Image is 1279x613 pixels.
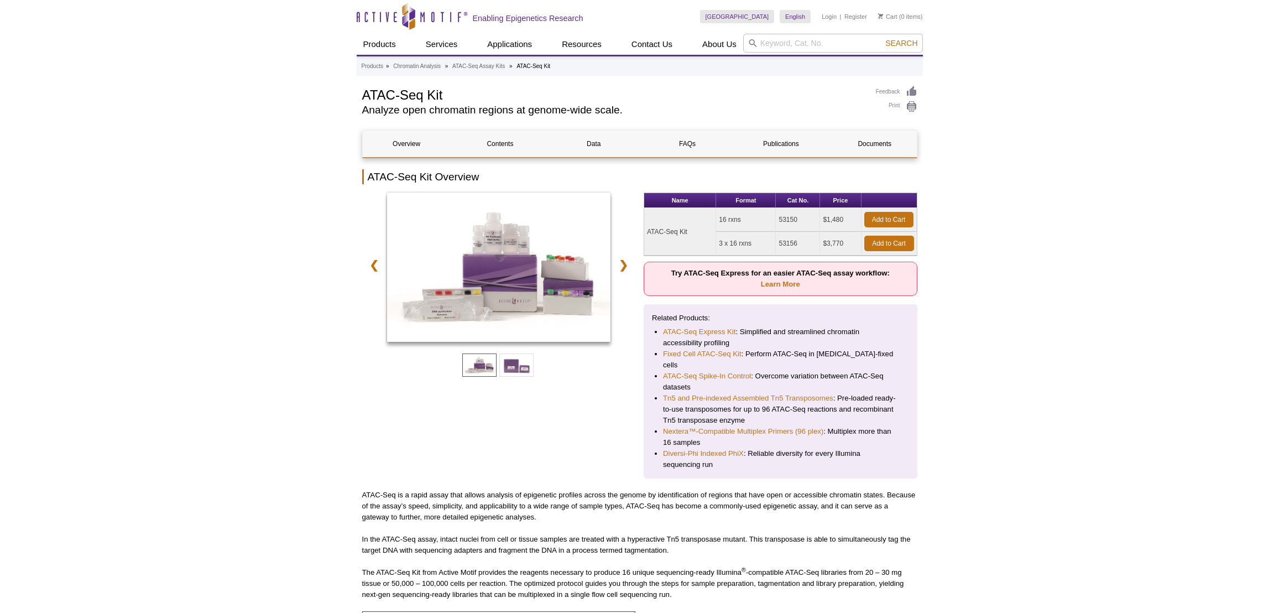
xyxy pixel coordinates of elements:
a: Add to Cart [864,212,913,227]
p: Related Products: [652,313,909,324]
td: ATAC-Seq Kit [644,208,716,256]
th: Cat No. [776,193,820,208]
a: Add to Cart [864,236,914,251]
a: Tn5 and Pre-indexed Assembled Tn5 Transposomes [663,393,833,404]
td: $3,770 [820,232,861,256]
a: Register [844,13,867,20]
th: Price [820,193,861,208]
a: Nextera™-Compatible Multiplex Primers (96 plex) [663,426,823,437]
a: ATAC-Seq Express Kit [663,326,735,337]
a: Products [362,61,383,71]
a: Overview [363,131,451,157]
img: Your Cart [878,13,883,19]
a: Print [876,101,917,113]
a: Products [357,34,403,55]
td: 16 rxns [716,208,776,232]
sup: ® [742,567,746,573]
li: : Perform ATAC-Seq in [MEDICAL_DATA]-fixed cells [663,349,898,371]
a: Diversi-Phi Indexed PhiX [663,448,744,459]
a: ATAC-Seq Spike-In Control [663,371,751,382]
td: $1,480 [820,208,861,232]
li: » [445,63,448,69]
h2: Enabling Epigenetics Research [473,13,583,23]
th: Name [644,193,716,208]
li: : Pre-loaded ready-to-use transposomes for up to 96 ATAC-Seq reactions and recombinant Tn5 transp... [663,393,898,426]
strong: Try ATAC-Seq Express for an easier ATAC-Seq assay workflow: [671,269,890,288]
li: : Multiplex more than 16 samples [663,426,898,448]
a: Publications [737,131,825,157]
a: [GEOGRAPHIC_DATA] [700,10,775,23]
a: Services [419,34,464,55]
a: Contact Us [625,34,679,55]
a: Cart [878,13,897,20]
a: Data [550,131,638,157]
li: : Reliable diversity for every Illumina sequencing run [663,448,898,470]
a: Fixed Cell ATAC-Seq Kit [663,349,742,360]
li: (0 items) [878,10,923,23]
a: Documents [831,131,918,157]
a: FAQs [643,131,731,157]
li: » [509,63,513,69]
a: ATAC-Seq Assay Kits [452,61,505,71]
a: ATAC-Seq Kit [387,193,611,345]
a: Learn More [761,280,800,288]
a: Chromatin Analysis [393,61,441,71]
li: : Simplified and streamlined chromatin accessibility profiling [663,326,898,349]
input: Keyword, Cat. No. [743,34,923,53]
a: Applications [481,34,539,55]
a: English [780,10,811,23]
h2: ATAC-Seq Kit Overview [362,169,917,184]
td: 3 x 16 rxns [716,232,776,256]
p: In the ATAC-Seq assay, intact nuclei from cell or tissue samples are treated with a hyperactive T... [362,534,917,556]
h2: Analyze open chromatin regions at genome-wide scale. [362,105,865,115]
li: : Overcome variation between ATAC-Seq datasets [663,371,898,393]
p: The ATAC-Seq Kit from Active Motif provides the reagents necessary to produce 16 unique sequencin... [362,567,917,600]
li: ATAC-Seq Kit [516,63,550,69]
span: Search [885,39,917,48]
img: ATAC-Seq Kit [387,193,611,342]
td: 53150 [776,208,820,232]
a: Feedback [876,86,917,98]
th: Format [716,193,776,208]
li: » [386,63,389,69]
a: Contents [456,131,544,157]
td: 53156 [776,232,820,256]
a: Resources [555,34,608,55]
a: ❯ [612,252,635,278]
li: | [840,10,842,23]
button: Search [882,38,921,48]
a: Login [822,13,837,20]
a: ❮ [362,252,386,278]
h1: ATAC-Seq Kit [362,86,865,102]
a: About Us [696,34,743,55]
p: ATAC-Seq is a rapid assay that allows analysis of epigenetic profiles across the genome by identi... [362,490,917,523]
